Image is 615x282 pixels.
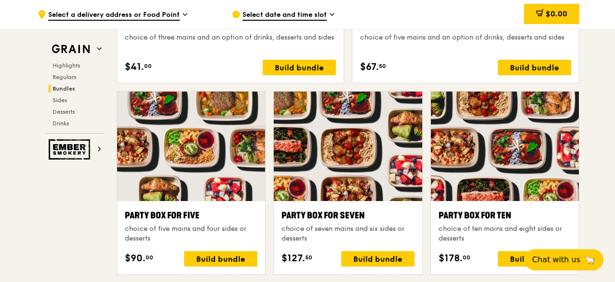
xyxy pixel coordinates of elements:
[546,9,567,18] span: $0.00
[379,62,386,70] span: 50
[53,97,67,104] span: Sides
[463,254,470,261] span: 00
[48,10,180,21] span: Select a delivery address or Food Point
[532,254,580,266] span: Chat with us
[53,120,69,127] span: Drinks
[584,254,596,266] span: 🦙
[53,108,75,115] span: Desserts
[125,224,257,243] div: choice of five mains and four sides or desserts
[360,60,379,74] span: $67.
[49,139,93,160] img: Ember Smokery web logo
[498,251,571,267] div: Build bundle
[439,251,463,266] span: $178.
[281,224,414,243] div: choice of seven mains and six sides or desserts
[263,60,336,75] div: Build bundle
[281,209,414,222] div: Party Box for Seven
[125,33,336,42] div: choice of three mains and an option of drinks, desserts and sides
[184,251,257,267] div: Build bundle
[498,60,571,75] div: Build bundle
[125,60,144,74] span: $41.
[144,62,152,70] span: 00
[53,85,75,92] span: Bundles
[439,209,571,222] div: Party Box for Ten
[125,251,146,266] span: $90.
[439,224,571,243] div: choice of ten mains and eight sides or desserts
[125,209,257,222] div: Party Box for Five
[49,40,93,58] img: Grain web logo
[53,74,76,81] span: Regulars
[524,249,603,270] button: Chat with us🦙
[146,254,153,261] span: 00
[281,251,305,266] span: $127.
[242,10,327,21] span: Select date and time slot
[360,33,571,42] div: choice of five mains and an option of drinks, desserts and sides
[53,62,80,69] span: Highlights
[341,251,414,267] div: Build bundle
[305,254,312,261] span: 50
